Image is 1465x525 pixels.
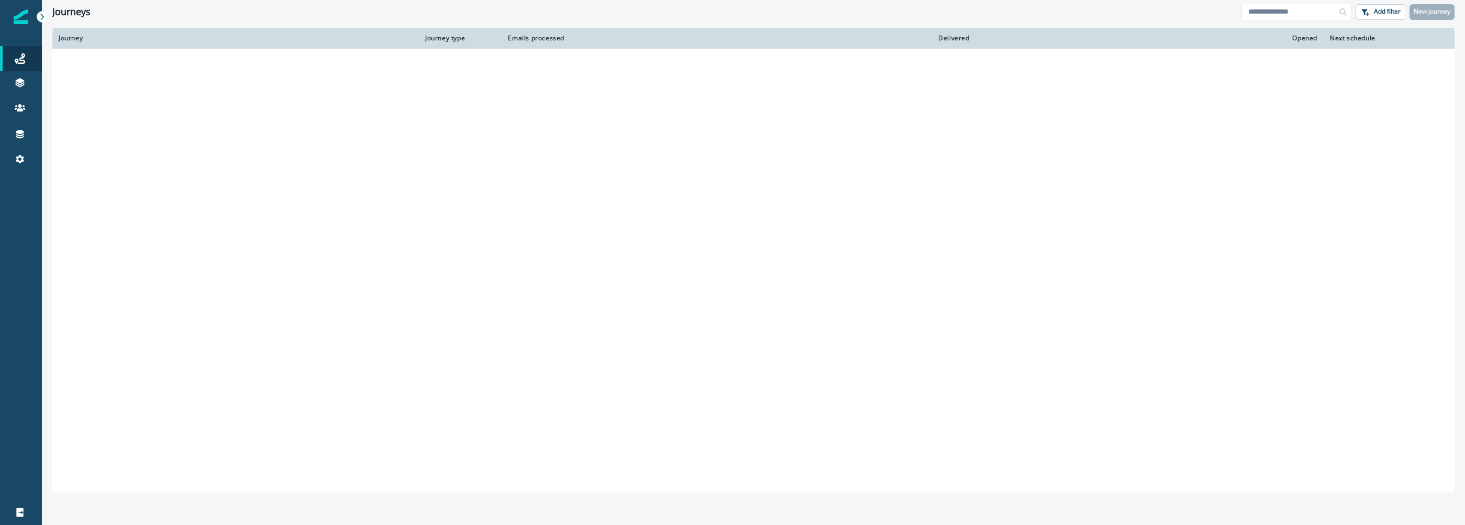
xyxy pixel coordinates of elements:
div: Next schedule [1330,34,1422,42]
div: Emails processed [504,34,564,42]
div: Journey type [425,34,491,42]
div: Journey [59,34,413,42]
p: New journey [1414,8,1450,15]
button: Add filter [1356,4,1405,20]
h1: Journeys [52,6,91,18]
p: Add filter [1374,8,1401,15]
button: New journey [1409,4,1455,20]
div: Delivered [577,34,970,42]
div: Opened [982,34,1317,42]
img: Inflection [14,9,28,24]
